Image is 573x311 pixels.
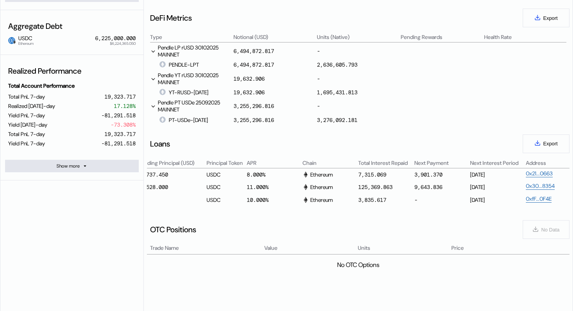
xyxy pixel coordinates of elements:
span: Ethereum [18,42,34,46]
div: Next Interest Period [470,159,525,166]
div: USDC [207,170,246,179]
div: Realized Performance [5,63,139,79]
a: 0x30...8354 [526,182,555,190]
div: Next Payment [414,159,469,166]
div: PENDLE-LPT [159,61,199,68]
div: Show more [57,163,80,169]
div: Total PnL 7-day [8,93,45,100]
img: empty-token.png [159,89,166,95]
div: Ethereum [302,171,333,178]
button: Export [523,9,569,27]
div: OTC Positions [150,224,196,235]
img: empty-token.png [159,61,166,67]
div: [DATE] [470,182,525,192]
div: Health Rate [484,34,512,41]
div: - [127,195,205,205]
span: Price [451,244,464,252]
div: Pendle PT USDe 25092025 MAINNET [150,99,232,113]
img: svg+xml,%3c [12,40,16,44]
div: 1,695,431.813 [317,89,357,96]
div: Notional (USD) [233,34,268,41]
div: - [317,72,399,86]
div: USDC [207,182,246,192]
div: - [414,195,469,205]
div: Principal Token [207,159,246,166]
div: 3,255,296.816 [233,117,274,124]
div: 19,632.906 [233,75,265,82]
button: Export [523,134,569,153]
div: 10.000% [247,195,301,205]
div: [DATE] [470,170,525,179]
div: 2,224,737.450 [127,171,168,178]
div: 9,643.836 [414,184,442,191]
img: empty-token.png [159,117,166,123]
div: 3,901.370 [414,171,442,178]
div: 3,835.617 [358,196,386,203]
a: 0xfF...0F4E [526,195,552,203]
div: [DATE] [470,195,525,205]
div: Yield PnL 7-day [8,140,45,147]
div: YT-RUSD-[DATE] [159,89,209,96]
div: 19,323.717 [104,93,136,100]
div: Chain [302,159,357,166]
div: - [317,99,399,113]
span: $6,224,365.050 [110,42,136,46]
span: USDC [15,35,34,45]
img: svg+xml,%3c [302,171,309,178]
img: svg+xml,%3c [302,197,309,203]
div: 6,225,000.000 [95,35,136,42]
div: -81,291.518 [101,140,136,147]
a: 0x21...0663 [526,170,553,177]
span: Export [543,15,558,21]
div: No OTC Options [337,261,379,269]
div: 3,276,092.181 [317,117,357,124]
div: Pending Rewards [401,34,442,41]
div: 3,255,296.816 [233,102,274,110]
div: PT-USDe-[DATE] [159,117,208,124]
div: DeFi Metrics [150,13,192,23]
div: Ethereum [302,196,333,203]
div: 2,636,605.793 [317,61,357,68]
span: Export [543,141,558,147]
div: 125,369.863 [358,184,393,191]
div: Pendle YT rUSD 30102025 MAINNET [150,72,232,86]
div: Ethereum [302,184,333,191]
div: USDC [207,195,246,205]
div: Pendle LP rUSD 30102025 MAINNET [150,44,232,58]
div: 7,315.069 [358,171,386,178]
div: Outstanding Principal (USD) [127,159,205,166]
img: usdc.png [8,37,15,44]
button: Show more [5,160,139,172]
span: Value [264,244,278,252]
div: Aggregate Debt [5,18,139,34]
div: Loans [150,139,170,149]
div: -81,291.518 [101,112,136,119]
div: Yield PnL 7-day [8,112,45,119]
span: Trade Name [150,244,179,252]
div: Units (Native) [317,34,350,41]
div: 11.000% [247,182,301,192]
div: Total Interest Repaid [358,159,413,166]
div: Type [150,34,162,41]
div: Total PnL 7-day [8,131,45,138]
div: 19,632.906 [233,89,265,96]
div: APR [247,159,301,166]
div: 3,999,528.000 [127,184,168,191]
div: 6,494,872.817 [233,61,274,68]
div: 19,323.717 [104,131,136,138]
img: svg+xml,%3c [302,184,309,190]
div: 8.000% [247,170,301,179]
div: - [317,44,399,58]
div: 6,494,872.817 [233,48,274,55]
div: Total Account Performance [5,79,139,92]
div: 17.128% [114,102,136,110]
span: Units [358,244,370,252]
div: Realized [DATE]-day [8,102,55,110]
div: -73.308% [111,121,136,128]
div: Yield [DATE]-day [8,121,47,128]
